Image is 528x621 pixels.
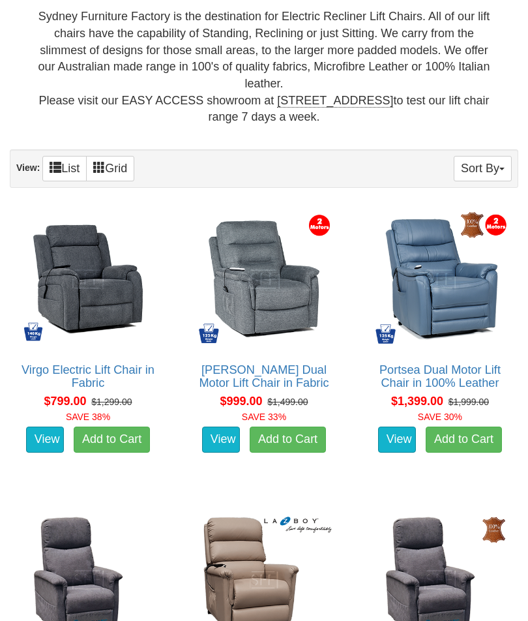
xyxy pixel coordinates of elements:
[379,363,501,389] a: Portsea Dual Motor Lift Chair in 100% Leather
[66,412,110,422] font: SAVE 38%
[391,395,443,408] span: $1,399.00
[16,162,40,173] strong: View:
[378,427,416,453] a: View
[202,427,240,453] a: View
[242,412,286,422] font: SAVE 33%
[17,208,159,350] img: Virgo Electric Lift Chair in Fabric
[26,427,64,453] a: View
[220,395,262,408] span: $999.00
[44,395,86,408] span: $799.00
[454,156,512,181] button: Sort By
[20,8,508,126] div: Sydney Furniture Factory is the destination for Electric Recliner Lift Chairs. All of our lift ch...
[22,363,154,389] a: Virgo Electric Lift Chair in Fabric
[86,156,134,181] a: Grid
[267,397,308,407] del: $1,499.00
[448,397,489,407] del: $1,999.00
[369,208,511,350] img: Portsea Dual Motor Lift Chair in 100% Leather
[193,208,335,350] img: Bristow Dual Motor Lift Chair in Fabric
[418,412,462,422] font: SAVE 30%
[199,363,329,389] a: [PERSON_NAME] Dual Motor Lift Chair in Fabric
[42,156,87,181] a: List
[74,427,150,453] a: Add to Cart
[91,397,132,407] del: $1,299.00
[250,427,326,453] a: Add to Cart
[426,427,502,453] a: Add to Cart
